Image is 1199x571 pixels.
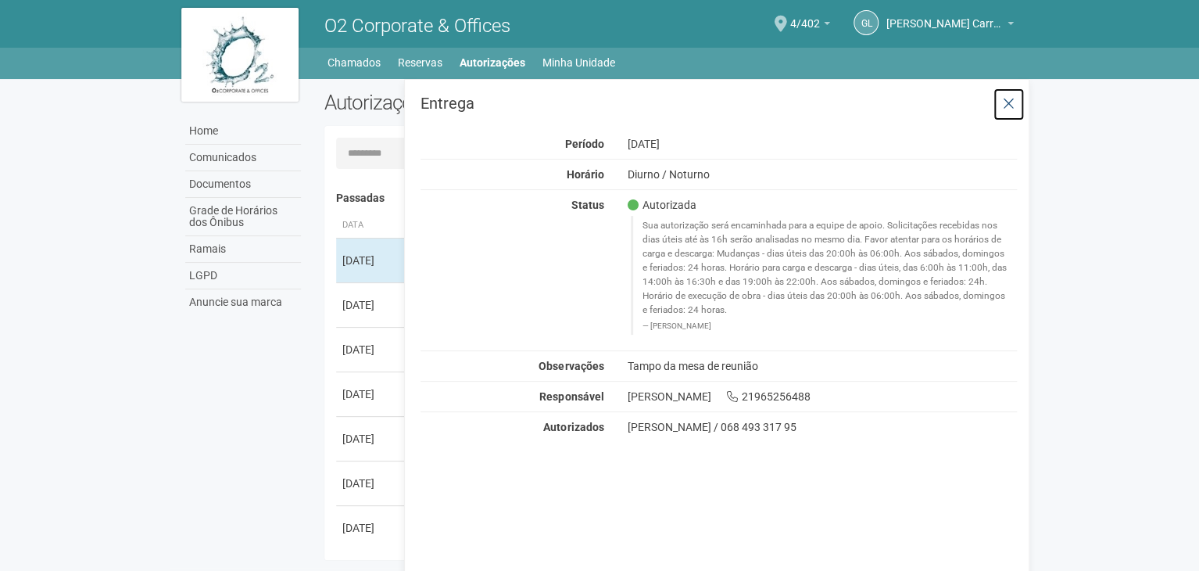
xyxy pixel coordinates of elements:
[342,386,400,402] div: [DATE]
[342,520,400,536] div: [DATE]
[854,10,879,35] a: GL
[324,91,659,114] h2: Autorizações
[185,145,301,171] a: Comunicados
[185,171,301,198] a: Documentos
[615,359,1029,373] div: Tampo da mesa de reunião
[539,360,603,372] strong: Observações
[324,15,510,37] span: O2 Corporate & Offices
[185,198,301,236] a: Grade de Horários dos Ônibus
[615,390,1029,404] div: [PERSON_NAME] 21965256488
[336,192,1006,204] h4: Passadas
[539,390,603,403] strong: Responsável
[342,476,400,491] div: [DATE]
[181,8,299,102] img: logo.jpg
[542,52,615,74] a: Minha Unidade
[566,168,603,181] strong: Horário
[342,431,400,447] div: [DATE]
[342,253,400,268] div: [DATE]
[185,236,301,263] a: Ramais
[460,52,525,74] a: Autorizações
[342,342,400,357] div: [DATE]
[185,263,301,289] a: LGPD
[631,216,1017,334] blockquote: Sua autorização será encaminhada para a equipe de apoio. Solicitações recebidas nos dias úteis at...
[886,2,1004,30] span: Gabriel Lemos Carreira dos Reis
[398,52,442,74] a: Reservas
[627,198,696,212] span: Autorizada
[886,20,1014,32] a: [PERSON_NAME] Carreira dos Reis
[342,297,400,313] div: [DATE]
[790,20,830,32] a: 4/402
[564,138,603,150] strong: Período
[615,137,1029,151] div: [DATE]
[421,95,1017,111] h3: Entrega
[615,167,1029,181] div: Diurno / Noturno
[327,52,381,74] a: Chamados
[185,289,301,315] a: Anuncie sua marca
[571,199,603,211] strong: Status
[185,118,301,145] a: Home
[642,321,1008,332] footer: [PERSON_NAME]
[627,420,1017,434] div: [PERSON_NAME] / 068 493 317 95
[790,2,820,30] span: 4/402
[543,421,603,433] strong: Autorizados
[336,213,406,239] th: Data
